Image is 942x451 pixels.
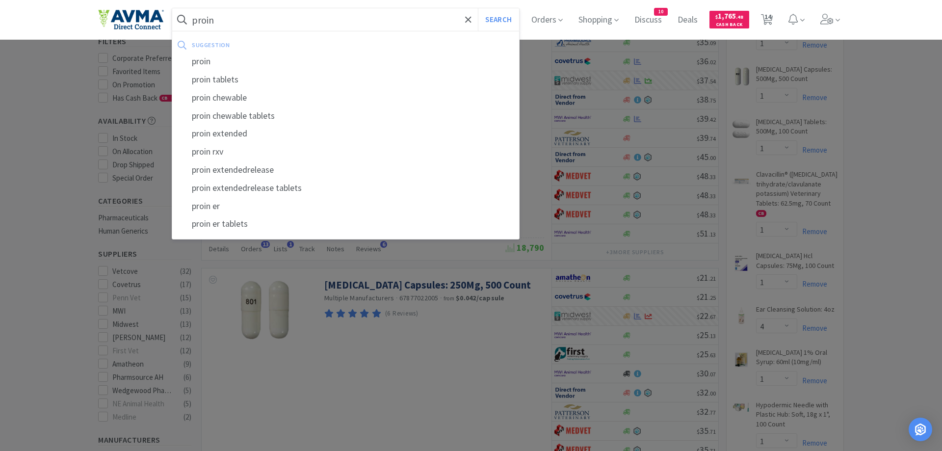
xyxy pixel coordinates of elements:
div: proin chewable [172,89,519,107]
img: e4e33dab9f054f5782a47901c742baa9_102.png [98,9,164,30]
div: proin er [172,197,519,215]
div: proin extendedrelease [172,161,519,179]
a: $1,765.48Cash Back [709,6,749,33]
span: 1,765 [715,11,743,21]
span: . 48 [736,14,743,20]
div: proin [172,53,519,71]
span: $ [715,14,718,20]
div: proin extended [172,125,519,143]
button: Search [478,8,519,31]
div: proin rxv [172,143,519,161]
div: Open Intercom Messenger [909,418,932,441]
input: Search by item, sku, manufacturer, ingredient, size... [172,8,519,31]
a: 14 [757,17,777,26]
div: proin extendedrelease tablets [172,179,519,197]
span: 10 [654,8,667,15]
a: Discuss10 [630,16,666,25]
span: Cash Back [715,22,743,28]
a: Deals [674,16,702,25]
div: proin er tablets [172,215,519,233]
div: suggestion [192,37,371,53]
div: proin tablets [172,71,519,89]
div: proin chewable tablets [172,107,519,125]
